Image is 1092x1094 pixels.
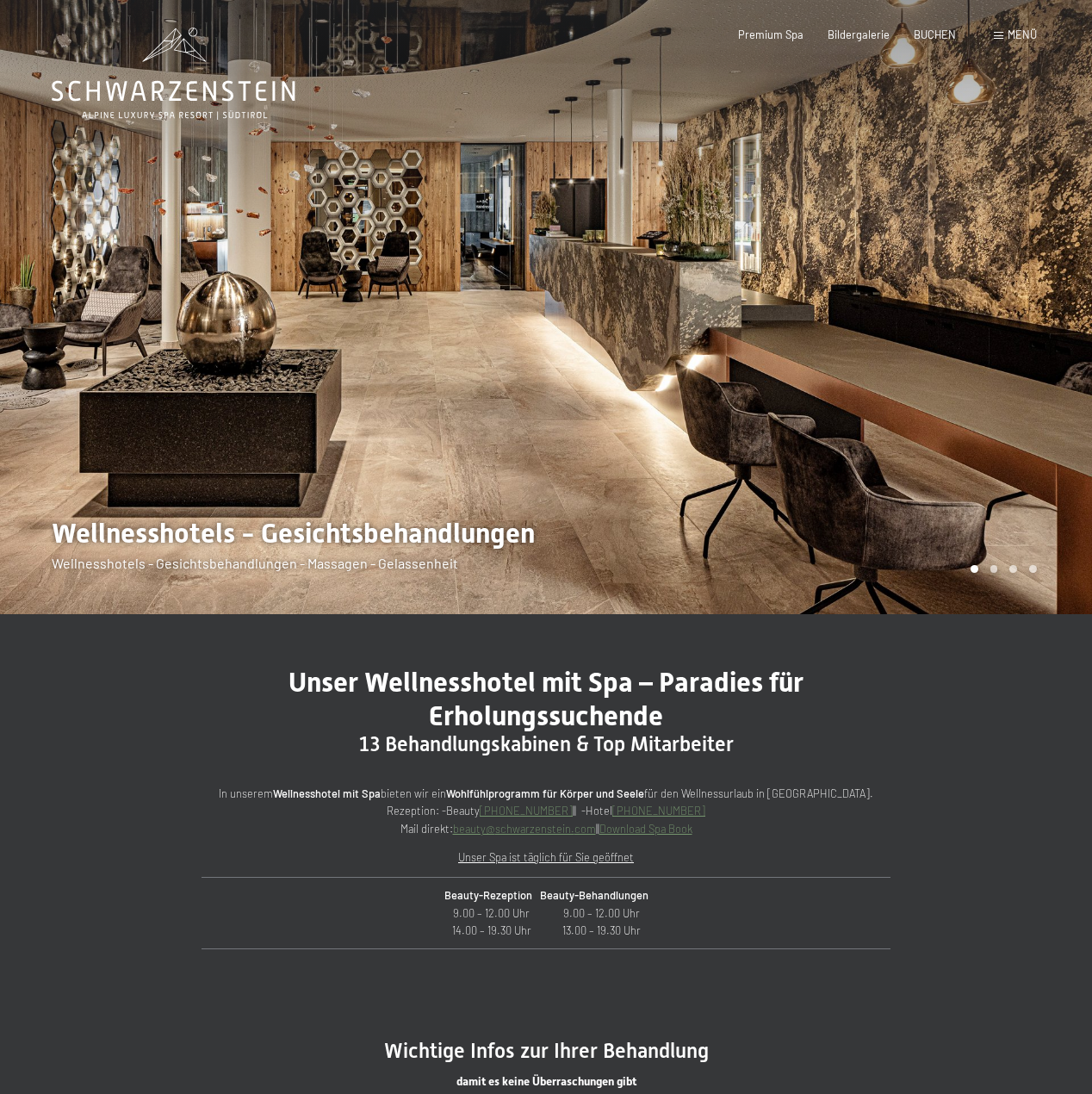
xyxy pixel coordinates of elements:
[453,822,596,836] a: beauty@schwarzenstein.com
[444,888,648,902] strong: Beauty-Rezeption Beauty-Behandlungen
[359,732,734,756] span: 13 Behandlungskabinen & Top Mitarbeiter
[990,565,998,573] div: Carousel Page 2
[289,666,803,731] span: Unser Wellnesshotel mit Spa – Paradies für Erholungssuchende
[480,804,573,817] a: [PHONE_NUMBER]
[458,850,634,864] u: Unser Spa ist täglich für Sie geöffnet
[384,1039,709,1063] span: Wichtige Infos zur Ihrer Behandlung
[738,28,803,41] a: Premium Spa
[446,786,644,800] strong: Wohlfühlprogramm für Körper und Seele
[1008,28,1037,41] span: Menü
[202,785,890,837] p: In unserem bieten wir ein für den Wellnessurlaub in [GEOGRAPHIC_DATA]. Rezeption: -Beauty || -Hot...
[612,804,705,817] a: [PHONE_NUMBER]
[965,565,1037,573] div: Carousel Pagination
[456,1074,636,1088] span: damit es keine Überraschungen gibt
[273,786,381,800] strong: Wellnesshotel mit Spa
[599,822,692,836] a: Download Spa Book
[971,565,978,573] div: Carousel Page 1 (Current Slide)
[214,886,878,939] p: 9.00 – 12.00 Uhr 9.00 – 12.00 Uhr 14.00 – 19.30 Uhr 13.00 – 19.30 Uhr
[1009,565,1017,573] div: Carousel Page 3
[828,28,890,41] a: Bildergalerie
[1029,565,1037,573] div: Carousel Page 4
[914,28,956,41] a: BUCHEN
